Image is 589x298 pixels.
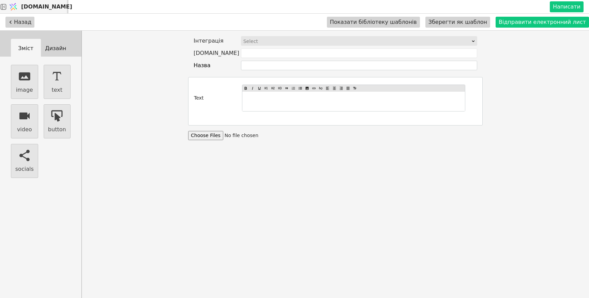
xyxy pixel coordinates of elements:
div: text [51,86,62,94]
button: Дизайн [41,39,71,58]
span: [DOMAIN_NAME] [21,3,72,11]
button: Зміст [11,39,41,58]
button: video [11,104,38,138]
button: Показати бібліотеку шаблонів [327,17,420,28]
div: video [17,125,32,134]
div: image [16,86,33,94]
div: Інтеграція [194,36,224,46]
button: Відправити електронний лист [496,17,589,28]
button: button [44,104,71,138]
img: Logo [8,0,18,13]
div: [DOMAIN_NAME] [194,48,239,58]
div: socials [15,165,34,173]
div: Select [243,36,470,46]
button: socials [11,144,38,178]
button: Написати [550,1,584,12]
div: button [48,125,66,134]
a: [DOMAIN_NAME] [7,0,68,13]
label: Назва [194,61,211,70]
button: image [11,65,38,99]
button: text [44,65,71,99]
button: Зберегти як шаблон [425,17,490,28]
button: Назад [5,17,34,28]
label: Text [194,94,203,102]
